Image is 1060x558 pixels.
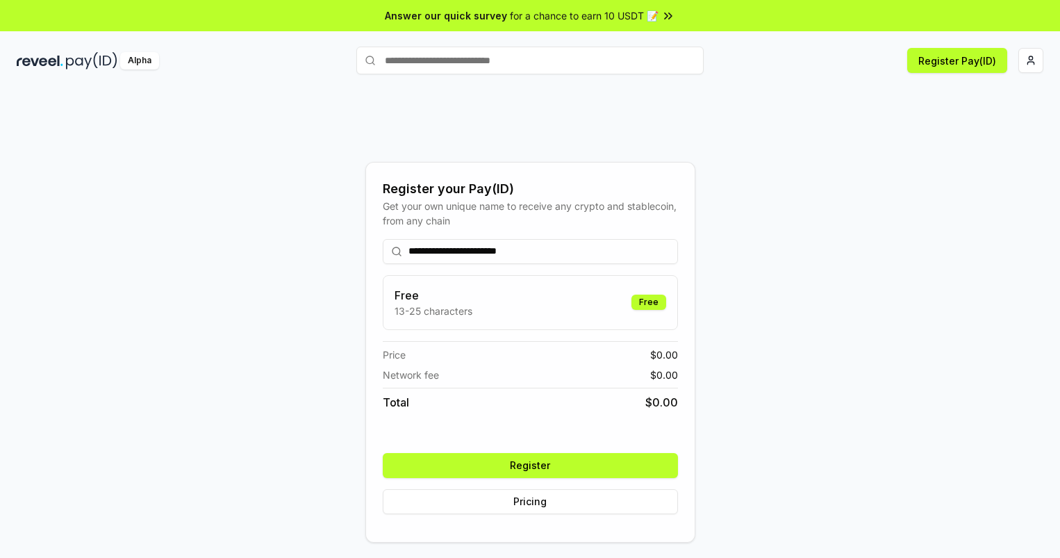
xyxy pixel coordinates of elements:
[17,52,63,69] img: reveel_dark
[383,394,409,411] span: Total
[631,295,666,310] div: Free
[383,179,678,199] div: Register your Pay(ID)
[385,8,507,23] span: Answer our quick survey
[907,48,1007,73] button: Register Pay(ID)
[383,199,678,228] div: Get your own unique name to receive any crypto and stablecoin, from any chain
[120,52,159,69] div: Alpha
[383,489,678,514] button: Pricing
[66,52,117,69] img: pay_id
[650,368,678,382] span: $ 0.00
[383,368,439,382] span: Network fee
[395,304,472,318] p: 13-25 characters
[383,347,406,362] span: Price
[650,347,678,362] span: $ 0.00
[383,453,678,478] button: Register
[645,394,678,411] span: $ 0.00
[395,287,472,304] h3: Free
[510,8,659,23] span: for a chance to earn 10 USDT 📝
